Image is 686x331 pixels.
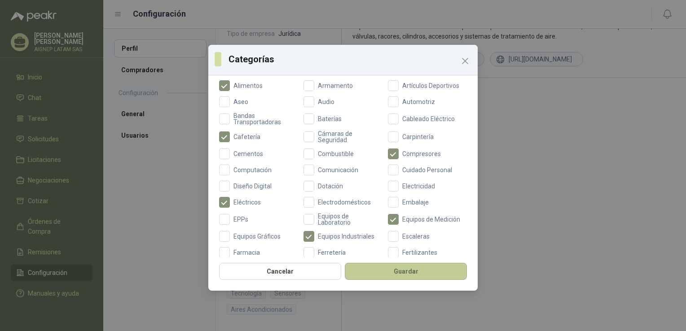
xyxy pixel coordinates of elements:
span: Audio [314,99,338,105]
span: Equipos de Medición [399,216,464,222]
button: Guardar [345,263,467,280]
span: Equipos Industriales [314,233,378,240]
span: Alimentos [230,83,266,89]
span: Compresores [399,151,444,157]
button: Cancelar [219,263,341,280]
span: Ferretería [314,249,349,256]
span: Carpintería [399,134,437,140]
span: Diseño Digital [230,183,275,189]
span: Cementos [230,151,267,157]
h3: Categorías [229,52,471,66]
span: Armamento [314,83,356,89]
span: Aseo [230,99,252,105]
span: Cafetería [230,134,264,140]
span: Artículos Deportivos [399,83,463,89]
span: Fertilizantes [399,249,441,256]
span: Computación [230,167,275,173]
span: Combustible [314,151,357,157]
span: EPPs [230,216,252,222]
span: Equipos de Laboratorio [314,213,383,226]
span: Cableado Eléctrico [399,116,458,122]
span: Dotación [314,183,347,189]
span: Baterías [314,116,345,122]
span: Escaleras [399,233,433,240]
span: Automotriz [399,99,439,105]
span: Bandas Transportadoras [230,113,298,125]
span: Cámaras de Seguridad [314,131,383,143]
span: Farmacia [230,249,264,256]
span: Embalaje [399,199,432,205]
span: Equipos Gráficos [230,233,284,240]
span: Eléctricos [230,199,264,205]
span: Electrodomésticos [314,199,374,205]
span: Cuidado Personal [399,167,456,173]
span: Electricidad [399,183,439,189]
button: Close [458,54,472,68]
span: Comunicación [314,167,362,173]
